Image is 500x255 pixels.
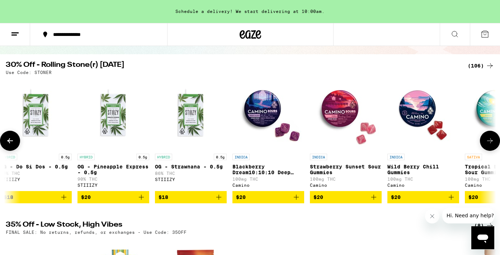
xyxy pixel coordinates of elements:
button: Add to bag [387,191,459,203]
p: 0.5g [214,154,227,160]
a: Open page for Wild Berry Chill Gummies from Camino [387,78,459,191]
p: 86% THC [155,171,227,176]
img: STIIIZY - OG - Pineapple Express - 0.5g [77,78,149,150]
p: HYBRID [77,154,95,160]
img: STIIIZY - OG - Strawnana - 0.5g [155,78,227,150]
p: Strawberry Sunset Sour Gummies [310,164,382,175]
p: 0.5g [59,154,72,160]
p: INDICA [387,154,405,160]
img: Camino - Wild Berry Chill Gummies [387,78,459,150]
span: $20 [468,194,478,200]
span: $20 [391,194,401,200]
div: STIIIZY [155,177,227,182]
p: Use Code: STONER [6,70,52,75]
p: SATIVA [465,154,482,160]
p: Blackberry Dream10:10:10 Deep Sleep Gummies [232,164,304,175]
img: Camino - Blackberry Dream10:10:10 Deep Sleep Gummies [232,78,304,150]
p: 100mg THC [387,177,459,181]
a: (106) [468,61,494,70]
h2: 30% Off - Rolling Stone(r) [DATE] [6,61,459,70]
button: Add to bag [310,191,382,203]
button: Add to bag [77,191,149,203]
a: Open page for Blackberry Dream10:10:10 Deep Sleep Gummies from Camino [232,78,304,191]
button: Add to bag [232,191,304,203]
div: Camino [310,183,382,187]
iframe: Message from company [442,208,494,223]
p: 100mg THC [310,177,382,181]
div: STIIIZY [77,183,149,187]
span: $20 [236,194,246,200]
span: $20 [313,194,323,200]
p: INDICA [232,154,250,160]
p: INDICA [310,154,327,160]
p: OG - Pineapple Express - 0.5g [77,164,149,175]
a: (8) [474,221,494,230]
a: Open page for OG - Pineapple Express - 0.5g from STIIIZY [77,78,149,191]
p: 90% THC [77,177,149,181]
p: Wild Berry Chill Gummies [387,164,459,175]
a: Open page for Strawberry Sunset Sour Gummies from Camino [310,78,382,191]
iframe: Close message [425,209,439,223]
img: Camino - Strawberry Sunset Sour Gummies [310,78,382,150]
h2: 35% Off - Low Stock, High Vibes [6,221,459,230]
a: Open page for OG - Strawnana - 0.5g from STIIIZY [155,78,227,191]
p: OG - Strawnana - 0.5g [155,164,227,170]
span: $18 [159,194,168,200]
p: FINAL SALE: No returns, refunds, or exchanges - Use Code: 35OFF [6,230,187,235]
div: Camino [387,183,459,187]
div: Camino [232,183,304,187]
p: 100mg THC [232,177,304,181]
p: HYBRID [155,154,172,160]
button: Add to bag [155,191,227,203]
iframe: Button to launch messaging window [471,226,494,249]
span: $20 [81,194,91,200]
p: 0.5g [136,154,149,160]
span: $18 [4,194,13,200]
